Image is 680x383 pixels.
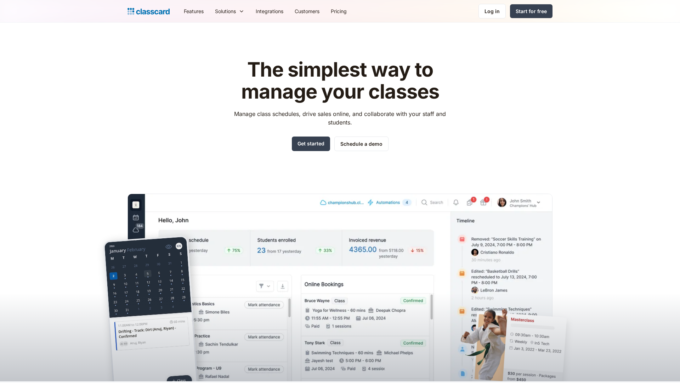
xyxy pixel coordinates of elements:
h1: The simplest way to manage your classes [228,59,453,102]
a: Get started [292,137,330,151]
div: Solutions [215,7,236,15]
a: Start for free [510,4,552,18]
a: home [127,6,170,16]
div: Start for free [516,7,547,15]
a: Pricing [325,3,352,19]
p: Manage class schedules, drive sales online, and collaborate with your staff and students. [228,110,453,127]
a: Customers [289,3,325,19]
div: Log in [484,7,500,15]
a: Integrations [250,3,289,19]
a: Log in [478,4,506,18]
div: Solutions [209,3,250,19]
a: Features [178,3,209,19]
a: Schedule a demo [334,137,389,151]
